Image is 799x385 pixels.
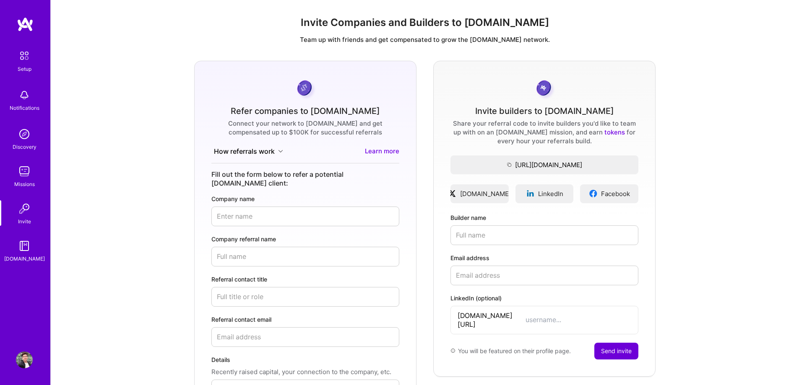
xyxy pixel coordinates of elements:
img: bell [16,87,33,103]
span: LinkedIn [538,189,563,198]
img: Invite [16,200,33,217]
label: Company referral name [211,235,399,243]
span: [DOMAIN_NAME][URL] [458,311,526,329]
div: You will be featured on their profile page. [450,343,571,359]
label: Referral contact title [211,275,399,284]
div: Invite builders to [DOMAIN_NAME] [475,107,614,116]
a: tokens [604,128,625,136]
div: Setup [18,65,31,73]
img: xLogo [448,189,457,198]
div: Discovery [13,142,36,151]
div: Notifications [10,103,39,112]
div: Connect your network to [DOMAIN_NAME] and get compensated up to $100K for successful referrals [211,119,399,137]
button: Send invite [594,343,638,359]
p: Team up with friends and get compensated to grow the [DOMAIN_NAME] network. [57,35,792,44]
img: logo [17,17,34,32]
div: Missions [14,180,35,189]
label: Referral contact email [211,315,399,324]
a: Learn more [365,147,399,156]
a: User Avatar [14,351,35,368]
input: Full name [450,225,638,245]
div: Fill out the form below to refer a potential [DOMAIN_NAME] client: [211,170,399,188]
a: Facebook [580,184,638,203]
h1: Invite Companies and Builders to [DOMAIN_NAME] [57,17,792,29]
label: Email address [450,253,638,262]
div: [DOMAIN_NAME] [4,254,45,263]
img: discovery [16,126,33,142]
img: setup [16,47,33,65]
input: username... [526,315,631,324]
input: Email address [450,266,638,285]
div: Refer companies to [DOMAIN_NAME] [231,107,380,116]
span: Facebook [601,189,630,198]
span: [URL][DOMAIN_NAME] [450,160,638,169]
img: grayCoin [534,78,556,100]
input: Email address [211,327,399,347]
label: Details [211,355,399,364]
p: Recently raised capital, your connection to the company, etc. [211,367,399,376]
label: LinkedIn (optional) [450,294,638,302]
img: teamwork [16,163,33,180]
img: facebookLogo [589,189,598,198]
img: linkedinLogo [526,189,535,198]
div: Invite [18,217,31,226]
input: Enter name [211,207,399,226]
label: Builder name [450,213,638,222]
img: guide book [16,238,33,254]
button: How referrals work [211,147,286,156]
img: purpleCoin [294,78,316,100]
label: Company name [211,194,399,203]
span: [DOMAIN_NAME] [460,189,511,198]
input: Full name [211,247,399,266]
a: [DOMAIN_NAME] [450,184,509,203]
img: User Avatar [16,351,33,368]
button: [URL][DOMAIN_NAME] [450,155,638,174]
a: LinkedIn [515,184,574,203]
input: Full title or role [211,287,399,307]
div: Share your referral code to invite builders you'd like to team up with on an [DOMAIN_NAME] missio... [450,119,638,145]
